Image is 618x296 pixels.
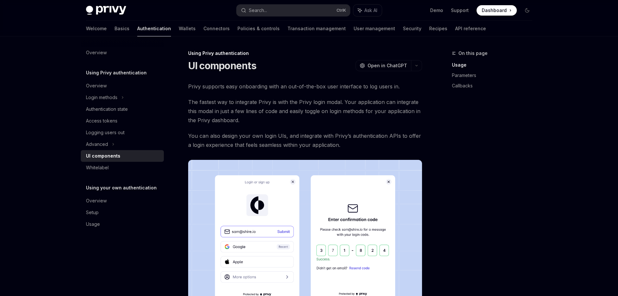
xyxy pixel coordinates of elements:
[86,184,157,192] h5: Using your own authentication
[354,21,395,36] a: User management
[188,50,422,57] div: Using Privy authentication
[477,5,517,16] a: Dashboard
[86,164,109,172] div: Whitelabel
[188,97,422,125] span: The fastest way to integrate Privy is with the Privy login modal. Your application can integrate ...
[452,81,538,91] a: Callbacks
[81,195,164,207] a: Overview
[86,105,128,113] div: Authentication state
[86,21,107,36] a: Welcome
[81,47,164,58] a: Overview
[86,6,126,15] img: dark logo
[287,21,346,36] a: Transaction management
[188,82,422,91] span: Privy supports easy onboarding with an out-of-the-box user interface to log users in.
[86,69,147,77] h5: Using Privy authentication
[336,8,346,13] span: Ctrl K
[86,140,108,148] div: Advanced
[188,60,256,71] h1: UI components
[430,7,443,14] a: Demo
[522,5,532,16] button: Toggle dark mode
[86,197,107,205] div: Overview
[81,80,164,92] a: Overview
[179,21,196,36] a: Wallets
[368,62,407,69] span: Open in ChatGPT
[81,115,164,127] a: Access tokens
[86,94,117,101] div: Login methods
[203,21,230,36] a: Connectors
[482,7,507,14] span: Dashboard
[458,49,488,57] span: On this page
[236,5,350,16] button: Search...CtrlK
[249,6,267,14] div: Search...
[115,21,129,36] a: Basics
[137,21,171,36] a: Authentication
[364,7,377,14] span: Ask AI
[188,131,422,149] span: You can also design your own login UIs, and integrate with Privy’s authentication APIs to offer a...
[86,49,107,57] div: Overview
[451,7,469,14] a: Support
[452,60,538,70] a: Usage
[86,152,120,160] div: UI components
[86,117,117,125] div: Access tokens
[403,21,421,36] a: Security
[356,60,411,71] button: Open in ChatGPT
[81,150,164,162] a: UI components
[237,21,280,36] a: Policies & controls
[86,129,125,136] div: Logging users out
[452,70,538,81] a: Parameters
[86,220,100,228] div: Usage
[353,5,382,16] button: Ask AI
[81,218,164,230] a: Usage
[86,82,107,90] div: Overview
[81,162,164,174] a: Whitelabel
[455,21,486,36] a: API reference
[81,207,164,218] a: Setup
[429,21,447,36] a: Recipes
[81,127,164,138] a: Logging users out
[81,103,164,115] a: Authentication state
[86,209,99,216] div: Setup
